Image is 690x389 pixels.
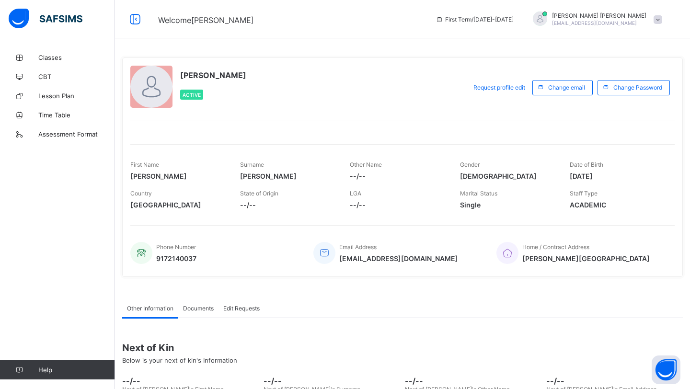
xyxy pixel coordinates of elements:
span: --/-- [264,376,400,386]
span: ACADEMIC [570,201,665,209]
span: Gender [460,161,480,168]
span: Date of Birth [570,161,603,168]
span: Below is your next of kin's Information [122,356,237,364]
span: Edit Requests [223,305,260,312]
span: Other Information [127,305,173,312]
span: --/-- [240,201,335,209]
span: Phone Number [156,243,196,251]
span: [DATE] [570,172,665,180]
span: [PERSON_NAME][GEOGRAPHIC_DATA] [522,254,650,263]
span: Surname [240,161,264,168]
span: --/-- [546,376,683,386]
span: --/-- [350,172,445,180]
span: [EMAIL_ADDRESS][DOMAIN_NAME] [339,254,458,263]
span: Email Address [339,243,377,251]
span: State of Origin [240,190,278,197]
span: CBT [38,73,115,80]
span: Documents [183,305,214,312]
span: [GEOGRAPHIC_DATA] [130,201,226,209]
span: Help [38,366,115,374]
span: [PERSON_NAME] [130,172,226,180]
span: [PERSON_NAME] [180,70,246,80]
div: SaimahKhokhar [523,11,667,27]
span: --/-- [405,376,541,386]
span: Change email [548,84,585,91]
span: First Name [130,161,159,168]
span: Other Name [350,161,382,168]
img: safsims [9,9,82,29]
span: --/-- [122,376,259,386]
span: Home / Contract Address [522,243,589,251]
span: --/-- [350,201,445,209]
button: Open asap [652,355,680,384]
span: [EMAIL_ADDRESS][DOMAIN_NAME] [552,20,637,26]
span: Assessment Format [38,130,115,138]
span: Next of Kin [122,342,683,354]
span: Request profile edit [473,84,525,91]
span: Active [183,92,201,98]
span: Classes [38,54,115,61]
span: Lesson Plan [38,92,115,100]
span: Change Password [613,84,662,91]
span: Country [130,190,152,197]
span: [PERSON_NAME] [PERSON_NAME] [552,12,646,19]
span: Welcome [PERSON_NAME] [158,15,254,25]
span: session/term information [436,16,514,23]
span: Single [460,201,555,209]
span: LGA [350,190,361,197]
span: Marital Status [460,190,497,197]
span: Staff Type [570,190,598,197]
span: [PERSON_NAME] [240,172,335,180]
span: Time Table [38,111,115,119]
span: [DEMOGRAPHIC_DATA] [460,172,555,180]
span: 9172140037 [156,254,196,263]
